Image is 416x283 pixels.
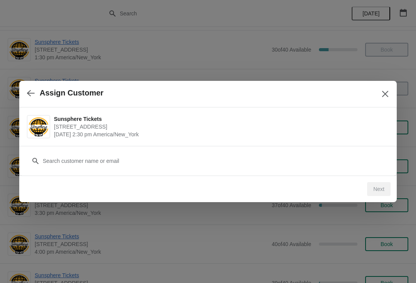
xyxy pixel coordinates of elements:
h2: Assign Customer [40,89,104,97]
input: Search customer name or email [42,154,389,168]
span: Sunsphere Tickets [54,115,385,123]
span: [STREET_ADDRESS] [54,123,385,131]
img: Sunsphere Tickets | 810 Clinch Avenue, Knoxville, TN, USA | September 8 | 2:30 pm America/New_York [27,116,50,137]
button: Close [378,87,392,101]
span: [DATE] 2:30 pm America/New_York [54,131,385,138]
